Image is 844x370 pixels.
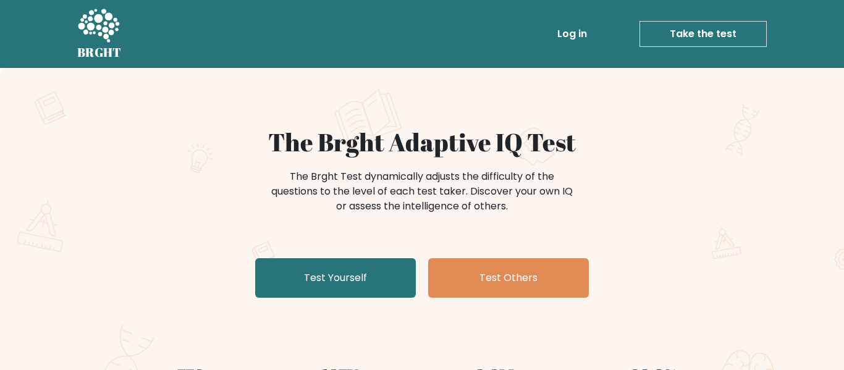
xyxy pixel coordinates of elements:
[639,21,767,47] a: Take the test
[255,258,416,298] a: Test Yourself
[120,127,724,157] h1: The Brght Adaptive IQ Test
[428,258,589,298] a: Test Others
[77,5,122,63] a: BRGHT
[77,45,122,60] h5: BRGHT
[268,169,576,214] div: The Brght Test dynamically adjusts the difficulty of the questions to the level of each test take...
[552,22,592,46] a: Log in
